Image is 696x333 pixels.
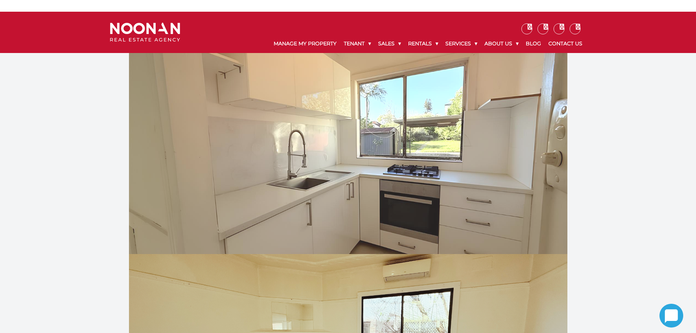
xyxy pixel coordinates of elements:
a: Services [442,34,481,53]
img: Noonan Real Estate Agency [110,23,180,42]
a: Sales [374,34,404,53]
a: Tenant [340,34,374,53]
a: Rentals [404,34,442,53]
a: About Us [481,34,522,53]
a: Contact Us [545,34,586,53]
a: Blog [522,34,545,53]
a: Manage My Property [270,34,340,53]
